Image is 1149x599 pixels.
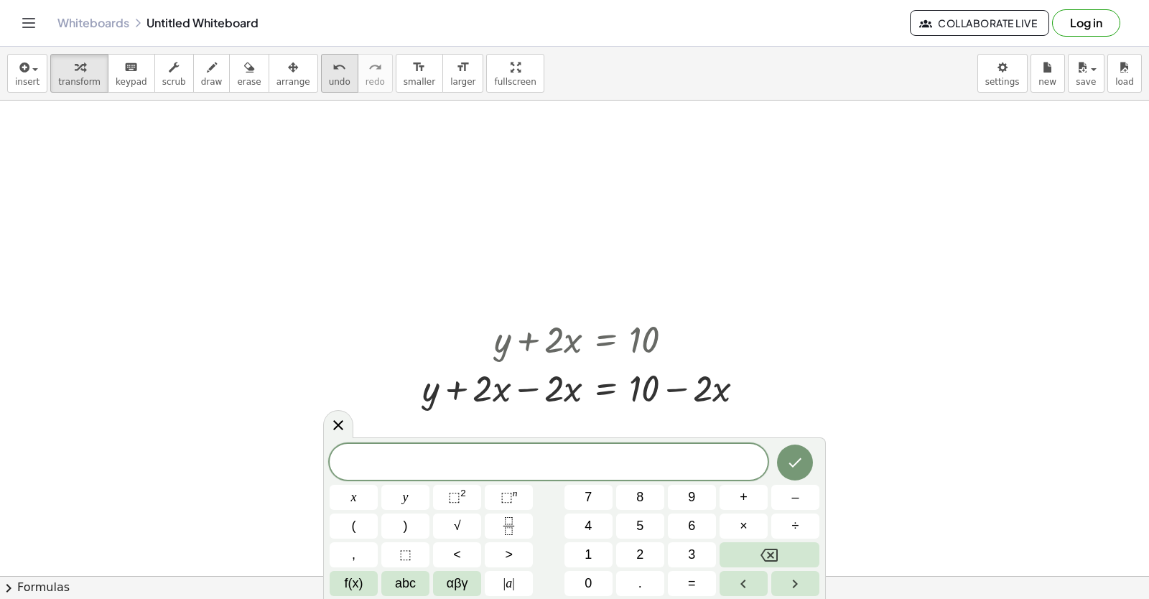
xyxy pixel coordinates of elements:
span: | [503,576,506,590]
span: 5 [636,516,643,536]
i: redo [368,59,382,76]
span: save [1076,77,1096,87]
i: undo [332,59,346,76]
span: redo [366,77,385,87]
sup: 2 [460,488,466,498]
button: Left arrow [720,571,768,596]
button: Minus [771,485,819,510]
button: , [330,542,378,567]
span: ⬚ [501,490,513,504]
span: insert [15,77,39,87]
button: 8 [616,485,664,510]
button: ) [381,514,429,539]
button: keyboardkeypad [108,54,155,93]
button: x [330,485,378,510]
button: 0 [564,571,613,596]
button: scrub [154,54,194,93]
button: Log in [1052,9,1120,37]
span: , [352,545,355,565]
span: larger [450,77,475,87]
span: 8 [636,488,643,507]
span: 0 [585,574,592,593]
span: Collaborate Live [922,17,1037,29]
span: αβγ [447,574,468,593]
span: abc [395,574,416,593]
button: fullscreen [486,54,544,93]
button: Absolute value [485,571,533,596]
button: erase [229,54,269,93]
span: undo [329,77,350,87]
span: | [512,576,515,590]
button: Collaborate Live [910,10,1049,36]
span: ) [404,516,408,536]
span: arrange [276,77,310,87]
button: 7 [564,485,613,510]
span: = [688,574,696,593]
span: 3 [688,545,695,565]
span: 2 [636,545,643,565]
span: ( [352,516,356,536]
button: Divide [771,514,819,539]
button: Backspace [720,542,819,567]
button: settings [977,54,1028,93]
span: f(x) [345,574,363,593]
span: keypad [116,77,147,87]
button: Fraction [485,514,533,539]
button: format_sizesmaller [396,54,443,93]
button: 2 [616,542,664,567]
span: ⬚ [448,490,460,504]
span: + [740,488,748,507]
button: new [1031,54,1065,93]
button: Functions [330,571,378,596]
button: 1 [564,542,613,567]
button: 9 [668,485,716,510]
span: transform [58,77,101,87]
span: a [503,574,515,593]
span: settings [985,77,1020,87]
span: × [740,516,748,536]
a: Whiteboards [57,16,129,30]
button: Toggle navigation [17,11,40,34]
button: 4 [564,514,613,539]
button: Equals [668,571,716,596]
span: 4 [585,516,592,536]
button: format_sizelarger [442,54,483,93]
button: undoundo [321,54,358,93]
span: < [453,545,461,565]
button: Done [777,445,813,480]
button: Right arrow [771,571,819,596]
button: save [1068,54,1104,93]
button: redoredo [358,54,393,93]
button: y [381,485,429,510]
button: transform [50,54,108,93]
button: ( [330,514,378,539]
span: draw [201,77,223,87]
span: – [791,488,799,507]
button: Squared [433,485,481,510]
i: format_size [412,59,426,76]
button: Placeholder [381,542,429,567]
button: Alphabet [381,571,429,596]
span: erase [237,77,261,87]
button: Times [720,514,768,539]
span: 9 [688,488,695,507]
span: ÷ [792,516,799,536]
button: Superscript [485,485,533,510]
button: 5 [616,514,664,539]
span: > [505,545,513,565]
sup: n [513,488,518,498]
span: smaller [404,77,435,87]
span: y [403,488,409,507]
button: arrange [269,54,318,93]
button: 6 [668,514,716,539]
span: fullscreen [494,77,536,87]
button: load [1107,54,1142,93]
span: load [1115,77,1134,87]
button: 3 [668,542,716,567]
span: √ [454,516,461,536]
span: x [351,488,357,507]
i: keyboard [124,59,138,76]
span: 6 [688,516,695,536]
button: insert [7,54,47,93]
span: ⬚ [399,545,411,565]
